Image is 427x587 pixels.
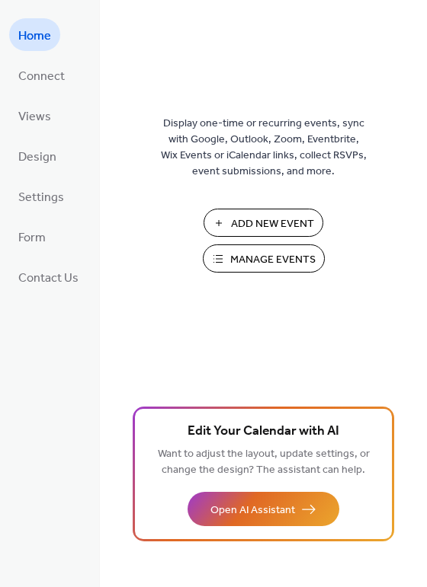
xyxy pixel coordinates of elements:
button: Manage Events [203,244,325,273]
span: Views [18,105,51,129]
button: Open AI Assistant [188,492,339,526]
span: Open AI Assistant [210,502,295,518]
a: Settings [9,180,73,212]
span: Form [18,226,46,250]
span: Design [18,145,56,169]
a: Home [9,18,60,51]
a: Contact Us [9,260,88,293]
span: Settings [18,186,64,209]
span: Want to adjust the layout, update settings, or change the design? The assistant can help. [158,444,370,480]
a: Design [9,139,66,172]
span: Add New Event [231,216,314,232]
span: Home [18,24,51,48]
a: Views [9,99,60,132]
a: Connect [9,59,74,91]
button: Add New Event [204,209,323,237]
span: Contact Us [18,266,79,290]
span: Connect [18,65,65,88]
a: Form [9,220,55,253]
span: Display one-time or recurring events, sync with Google, Outlook, Zoom, Eventbrite, Wix Events or ... [161,116,367,180]
span: Edit Your Calendar with AI [188,421,339,442]
span: Manage Events [230,252,316,268]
